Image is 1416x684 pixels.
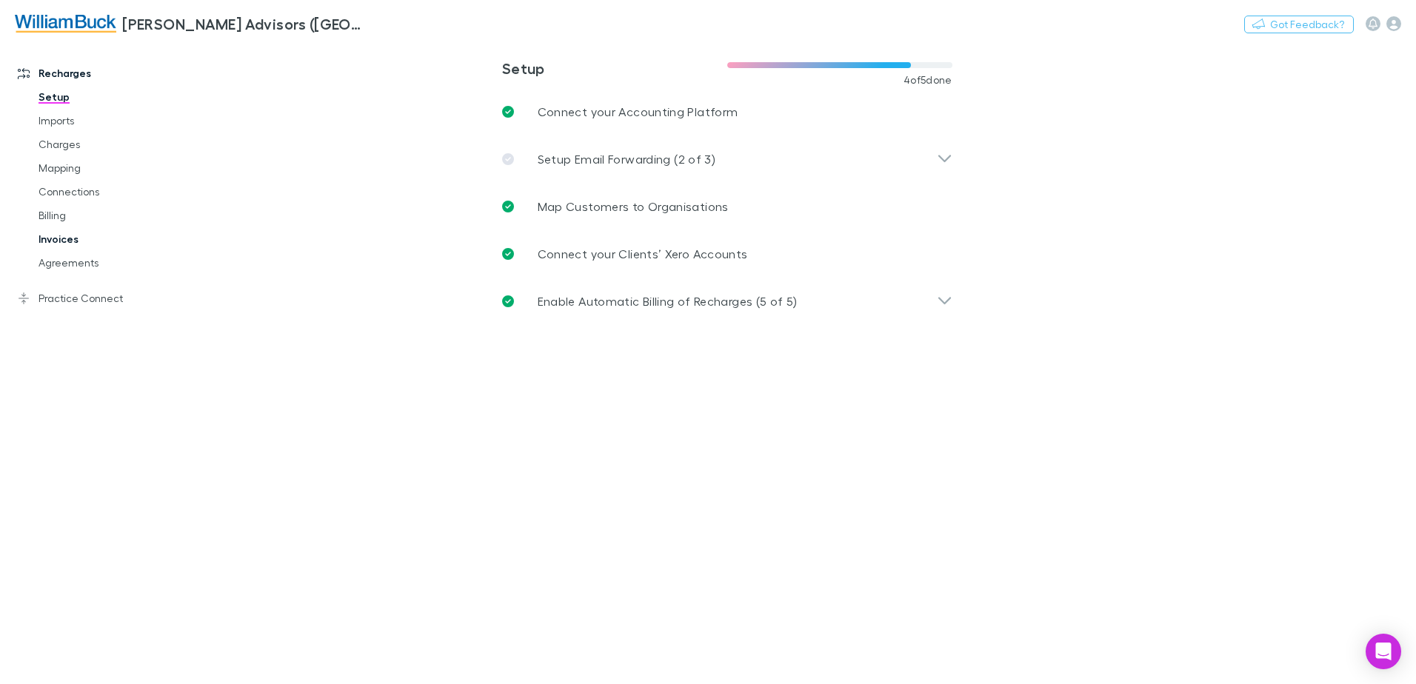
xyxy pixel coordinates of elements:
[3,61,200,85] a: Recharges
[490,88,964,135] a: Connect your Accounting Platform
[490,135,964,183] div: Setup Email Forwarding (2 of 3)
[490,230,964,278] a: Connect your Clients’ Xero Accounts
[24,156,200,180] a: Mapping
[24,227,200,251] a: Invoices
[490,183,964,230] a: Map Customers to Organisations
[502,59,727,77] h3: Setup
[538,103,738,121] p: Connect your Accounting Platform
[538,198,729,215] p: Map Customers to Organisations
[24,180,200,204] a: Connections
[6,6,376,41] a: [PERSON_NAME] Advisors ([GEOGRAPHIC_DATA]) Pty Ltd
[1366,634,1401,669] div: Open Intercom Messenger
[24,133,200,156] a: Charges
[904,74,952,86] span: 4 of 5 done
[24,204,200,227] a: Billing
[24,109,200,133] a: Imports
[24,85,200,109] a: Setup
[1244,16,1354,33] button: Got Feedback?
[24,251,200,275] a: Agreements
[3,286,200,310] a: Practice Connect
[490,278,964,325] div: Enable Automatic Billing of Recharges (5 of 5)
[538,150,715,168] p: Setup Email Forwarding (2 of 3)
[538,292,798,310] p: Enable Automatic Billing of Recharges (5 of 5)
[538,245,748,263] p: Connect your Clients’ Xero Accounts
[122,15,367,33] h3: [PERSON_NAME] Advisors ([GEOGRAPHIC_DATA]) Pty Ltd
[15,15,116,33] img: William Buck Advisors (WA) Pty Ltd's Logo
